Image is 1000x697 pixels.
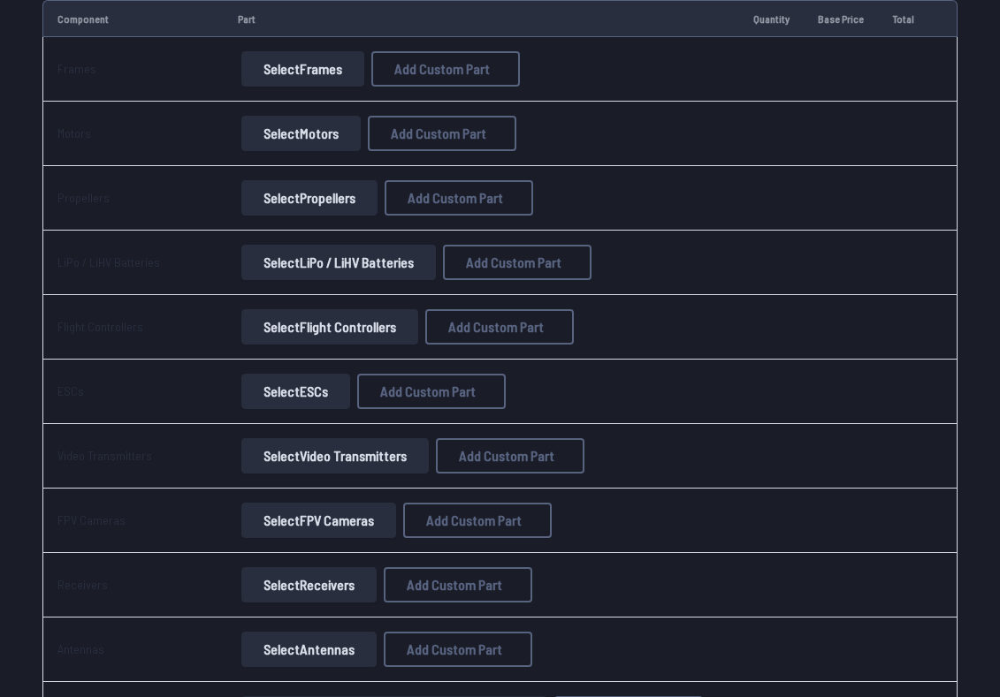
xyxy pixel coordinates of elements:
[241,503,396,538] button: SelectFPV Cameras
[407,642,502,656] span: Add Custom Part
[57,641,104,656] a: Antennas
[426,513,522,527] span: Add Custom Part
[371,51,520,87] button: Add Custom Part
[408,191,503,205] span: Add Custom Part
[238,245,439,280] a: SelectLiPo / LiHV Batteries
[425,309,574,345] button: Add Custom Part
[384,567,532,602] button: Add Custom Part
[238,503,400,538] a: SelectFPV Cameras
[57,61,96,76] a: Frames
[57,319,143,334] a: Flight Controllers
[57,190,110,205] a: Propellers
[436,438,584,474] button: Add Custom Part
[403,503,552,538] button: Add Custom Part
[57,254,160,269] a: LiPo / LiHV Batteries
[368,116,516,151] button: Add Custom Part
[238,116,364,151] a: SelectMotors
[57,448,152,463] a: Video Transmitters
[57,577,108,592] a: Receivers
[459,449,554,463] span: Add Custom Part
[380,384,476,398] span: Add Custom Part
[241,309,418,345] button: SelectFlight Controllers
[241,180,378,216] button: SelectPropellers
[238,51,368,87] a: SelectFrames
[238,374,354,409] a: SelectESCs
[238,438,432,474] a: SelectVideo Transmitters
[241,116,361,151] button: SelectMotors
[384,632,532,667] button: Add Custom Part
[241,51,364,87] button: SelectFrames
[241,374,350,409] button: SelectESCs
[57,125,91,140] a: Motors
[238,567,380,602] a: SelectReceivers
[238,309,422,345] a: SelectFlight Controllers
[394,62,490,76] span: Add Custom Part
[448,320,544,334] span: Add Custom Part
[466,255,561,269] span: Add Custom Part
[241,438,429,474] button: SelectVideo Transmitters
[385,180,533,216] button: Add Custom Part
[357,374,506,409] button: Add Custom Part
[407,578,502,592] span: Add Custom Part
[391,126,486,140] span: Add Custom Part
[443,245,592,280] button: Add Custom Part
[241,632,377,667] button: SelectAntennas
[241,245,436,280] button: SelectLiPo / LiHV Batteries
[57,512,126,527] a: FPV Cameras
[238,632,380,667] a: SelectAntennas
[238,180,381,216] a: SelectPropellers
[241,567,377,602] button: SelectReceivers
[57,383,84,398] a: ESCs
